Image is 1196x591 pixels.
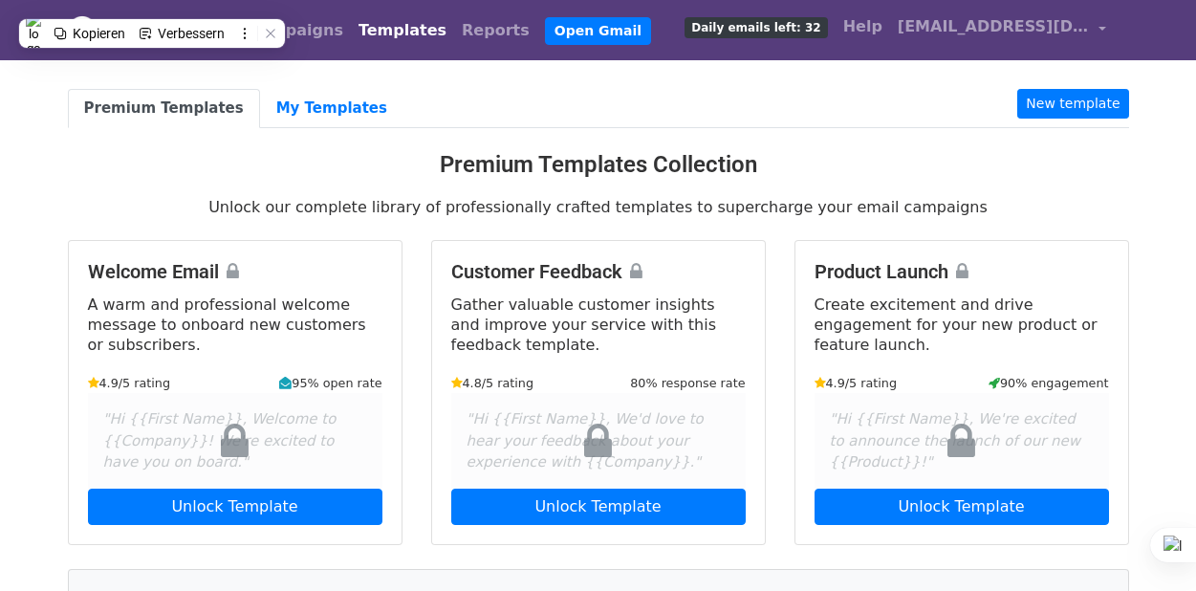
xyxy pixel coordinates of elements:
[890,8,1114,53] a: [EMAIL_ADDRESS][DOMAIN_NAME]
[88,374,171,392] small: 4.9/5 rating
[836,8,890,46] a: Help
[685,17,827,38] span: Daily emails left: 32
[68,15,97,44] img: MergeMail logo
[451,374,534,392] small: 4.8/5 rating
[241,11,351,50] a: Campaigns
[88,295,382,355] p: A warm and professional welcome message to onboard new customers or subscribers.
[677,8,835,46] a: Daily emails left: 32
[351,11,454,50] a: Templates
[451,260,746,283] h4: Customer Feedback
[279,374,381,392] small: 95% open rate
[451,393,746,489] div: "Hi {{First Name}}, We'd love to hear your feedback about your experience with {{Company}}."
[630,374,745,392] small: 80% response rate
[815,489,1109,525] a: Unlock Template
[454,11,537,50] a: Reports
[68,89,260,128] a: Premium Templates
[815,260,1109,283] h4: Product Launch
[815,295,1109,355] p: Create excitement and drive engagement for your new product or feature launch.
[88,393,382,489] div: "Hi {{First Name}}, Welcome to {{Company}}! We're excited to have you on board."
[451,489,746,525] a: Unlock Template
[898,15,1089,38] span: [EMAIL_ADDRESS][DOMAIN_NAME]
[1017,89,1128,119] a: New template
[68,197,1129,217] p: Unlock our complete library of professionally crafted templates to supercharge your email campaigns
[68,11,226,51] a: MergeMail
[815,393,1109,489] div: "Hi {{First Name}}, We're excited to announce the launch of our new {{Product}}!"
[545,17,651,45] a: Open Gmail
[260,89,403,128] a: My Templates
[815,374,898,392] small: 4.9/5 rating
[68,151,1129,179] h3: Premium Templates Collection
[88,260,382,283] h4: Welcome Email
[88,489,382,525] a: Unlock Template
[451,295,746,355] p: Gather valuable customer insights and improve your service with this feedback template.
[989,374,1109,392] small: 90% engagement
